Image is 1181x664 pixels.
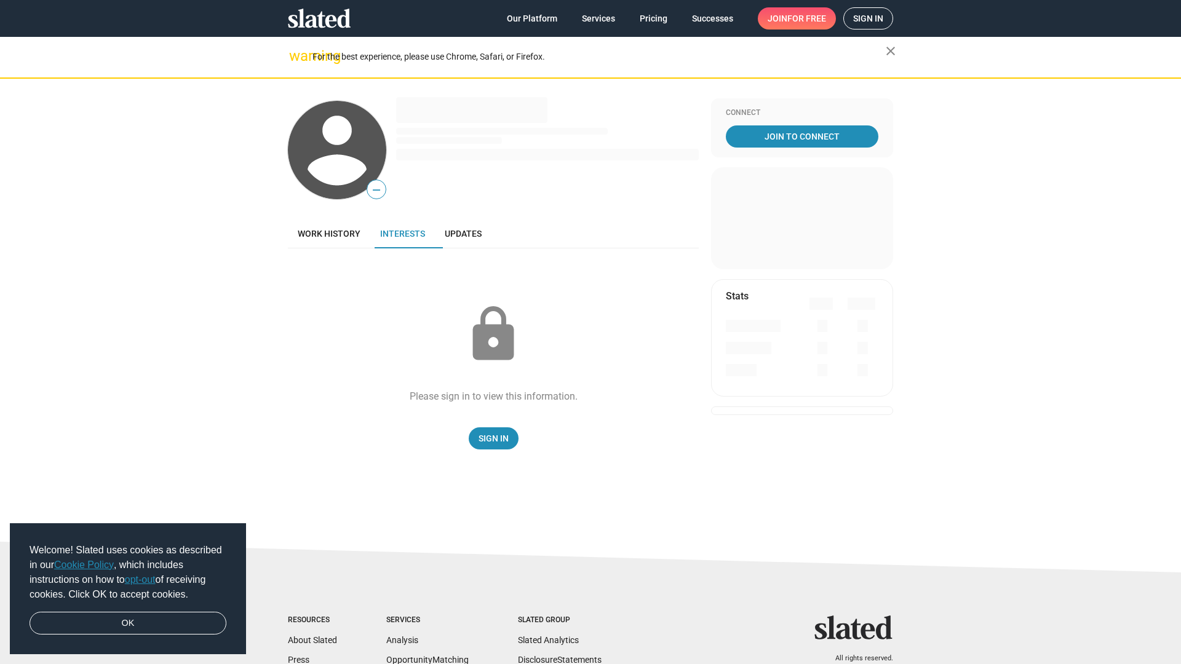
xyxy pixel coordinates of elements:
span: Interests [380,229,425,239]
a: dismiss cookie message [30,612,226,635]
span: Sign in [853,8,883,29]
div: Slated Group [518,615,602,625]
span: — [367,182,386,198]
mat-icon: warning [289,49,304,63]
div: cookieconsent [10,523,246,655]
span: for free [787,7,826,30]
a: About Slated [288,635,337,645]
span: Join To Connect [728,125,876,148]
a: Sign In [469,427,519,449]
span: Sign In [479,427,509,449]
a: Slated Analytics [518,635,579,645]
span: Our Platform [507,7,557,30]
span: Work history [298,229,360,239]
span: Successes [692,7,733,30]
a: Interests [370,219,435,248]
mat-card-title: Stats [726,290,749,302]
span: Join [768,7,826,30]
div: For the best experience, please use Chrome, Safari, or Firefox. [312,49,886,65]
a: Our Platform [497,7,567,30]
a: Updates [435,219,491,248]
div: Resources [288,615,337,625]
span: Services [582,7,615,30]
a: Cookie Policy [54,559,114,570]
div: Connect [726,108,878,118]
span: Updates [445,229,482,239]
a: opt-out [125,574,156,585]
mat-icon: close [883,44,898,58]
a: Successes [682,7,743,30]
span: Pricing [640,7,667,30]
span: Welcome! Slated uses cookies as described in our , which includes instructions on how to of recei... [30,543,226,602]
a: Pricing [630,7,677,30]
mat-icon: lock [463,304,524,365]
a: Work history [288,219,370,248]
div: Services [386,615,469,625]
div: Please sign in to view this information. [410,390,578,403]
a: Analysis [386,635,418,645]
a: Joinfor free [758,7,836,30]
a: Join To Connect [726,125,878,148]
a: Sign in [843,7,893,30]
a: Services [572,7,625,30]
